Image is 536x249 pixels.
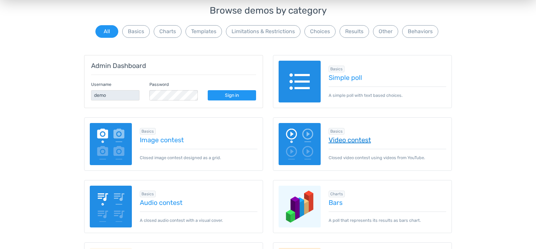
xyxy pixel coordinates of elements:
[329,136,447,144] a: Video contest
[149,81,169,88] label: Password
[90,186,132,228] img: audio-poll.png
[279,61,321,103] img: text-poll.png
[90,123,132,165] img: image-poll.png
[329,128,345,135] span: Browse all in Basics
[140,128,156,135] span: Browse all in Basics
[91,81,111,88] label: Username
[186,25,222,38] button: Templates
[340,25,369,38] button: Results
[373,25,398,38] button: Other
[226,25,300,38] button: Limitations & Restrictions
[329,191,345,197] span: Browse all in Charts
[140,191,156,197] span: Browse all in Basics
[122,25,150,38] button: Basics
[279,186,321,228] img: charts-bars.png
[140,149,258,161] p: Closed image contest designed as a grid.
[140,212,258,223] p: A closed audio contest with a visual cover.
[140,136,258,144] a: Image contest
[329,66,345,72] span: Browse all in Basics
[402,25,438,38] button: Behaviors
[208,90,256,100] a: Sign in
[329,199,447,206] a: Bars
[91,62,256,69] h5: Admin Dashboard
[329,74,447,81] a: Simple poll
[329,87,447,98] p: A simple poll with text based choices.
[329,149,447,161] p: Closed video contest using videos from YouTube.
[84,6,452,16] h3: Browse demos by category
[95,25,118,38] button: All
[329,212,447,223] p: A poll that represents its results as bars chart.
[154,25,182,38] button: Charts
[140,199,258,206] a: Audio contest
[279,123,321,165] img: video-poll.png
[304,25,336,38] button: Choices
